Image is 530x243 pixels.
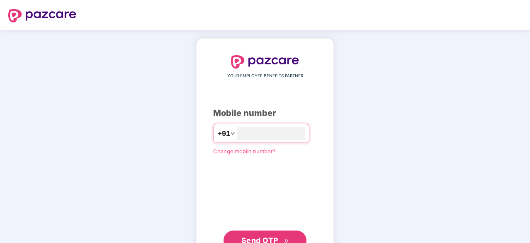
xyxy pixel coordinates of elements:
a: Change mobile number? [213,148,276,155]
span: YOUR EMPLOYEE BENEFITS PARTNER [227,73,303,79]
img: logo [8,9,76,22]
span: down [230,131,235,136]
img: logo [231,55,299,69]
span: +91 [218,128,230,139]
div: Mobile number [213,107,317,120]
